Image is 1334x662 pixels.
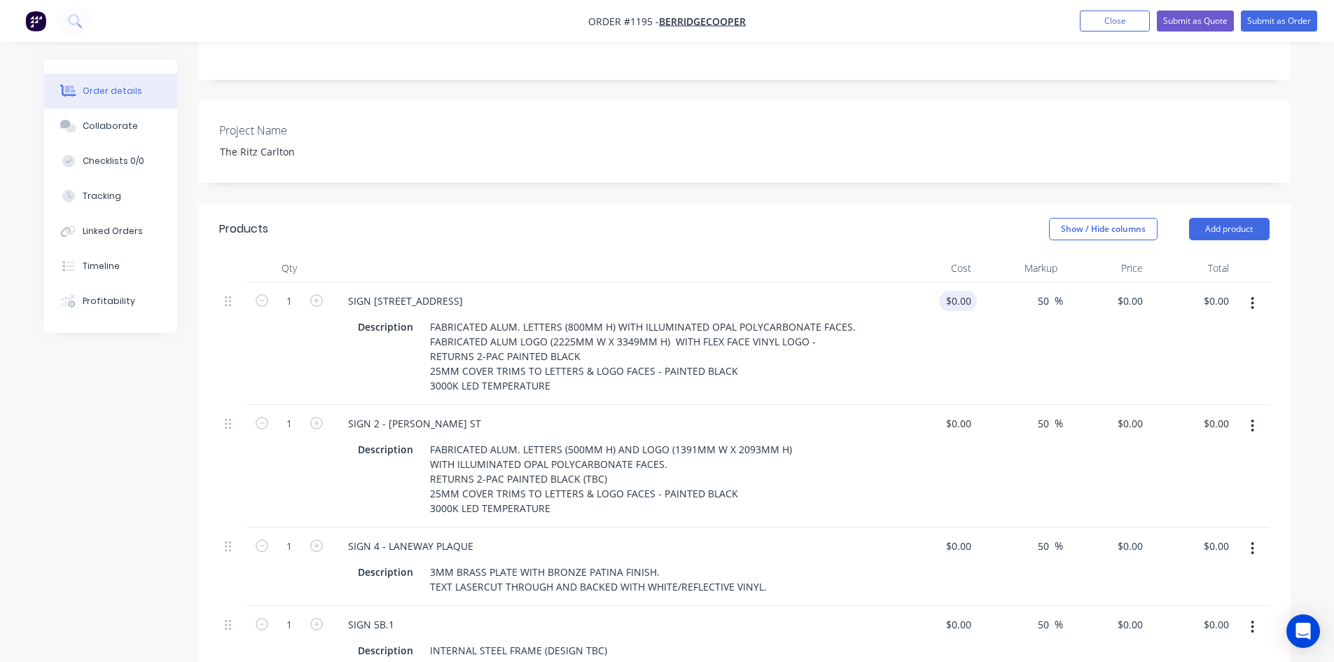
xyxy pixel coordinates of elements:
div: Profitability [83,295,135,308]
div: SIGN [STREET_ADDRESS] [337,291,474,311]
div: Description [352,439,419,460]
div: Linked Orders [83,225,143,237]
button: Add product [1189,218,1270,240]
label: Project Name [219,122,394,139]
div: Description [352,317,419,337]
button: Linked Orders [44,214,177,249]
button: Timeline [44,249,177,284]
a: Berridgecooper [659,15,746,28]
span: % [1055,538,1063,554]
button: Order details [44,74,177,109]
span: % [1055,616,1063,633]
div: Order details [83,85,142,97]
button: Close [1080,11,1150,32]
button: Profitability [44,284,177,319]
div: Cost [891,254,978,282]
button: Show / Hide columns [1049,218,1158,240]
div: Qty [247,254,331,282]
img: Factory [25,11,46,32]
div: Timeline [83,260,120,273]
div: SIGN 2 - [PERSON_NAME] ST [337,413,492,434]
div: SIGN 5B.1 [337,614,405,635]
button: Submit as Order [1241,11,1317,32]
div: 3MM BRASS PLATE WITH BRONZE PATINA FINISH. TEXT LASERCUT THROUGH AND BACKED WITH WHITE/REFLECTIVE... [424,562,772,597]
div: Description [352,640,419,661]
button: Checklists 0/0 [44,144,177,179]
div: FABRICATED ALUM. LETTERS (500MM H) AND LOGO (1391MM W X 2093MM H) WITH ILLUMINATED OPAL POLYCARBO... [424,439,798,518]
div: The Ritz Carlton [209,142,384,162]
div: SIGN 4 - LANEWAY PLAQUE [337,536,485,556]
span: % [1055,293,1063,309]
div: Open Intercom Messenger [1286,614,1320,648]
div: FABRICATED ALUM. LETTERS (800MM H) WITH ILLUMINATED OPAL POLYCARBONATE FACES. FABRICATED ALUM LOG... [424,317,864,396]
div: Markup [977,254,1063,282]
div: Tracking [83,190,121,202]
div: Checklists 0/0 [83,155,144,167]
div: Products [219,221,268,237]
div: Description [352,562,419,582]
button: Submit as Quote [1157,11,1234,32]
div: Total [1148,254,1235,282]
span: Order #1195 - [588,15,659,28]
button: Collaborate [44,109,177,144]
span: % [1055,415,1063,432]
div: Collaborate [83,120,138,132]
div: Price [1063,254,1149,282]
button: Tracking [44,179,177,214]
